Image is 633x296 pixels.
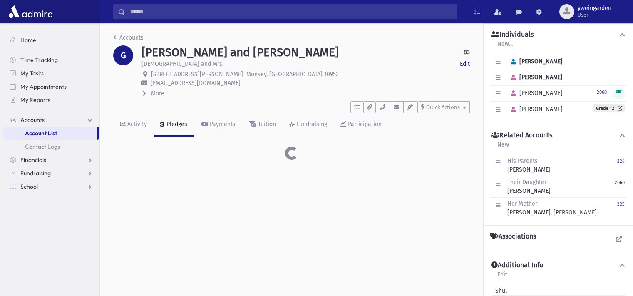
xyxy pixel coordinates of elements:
div: [PERSON_NAME], [PERSON_NAME] [507,199,597,217]
button: More [141,89,165,98]
span: Quick Actions [426,104,460,110]
nav: breadcrumb [113,33,144,45]
a: Account List [3,127,97,140]
small: 2060 [615,180,625,185]
a: Activity [113,113,154,137]
a: Financials [3,153,99,167]
div: Pledges [165,121,187,128]
h4: Related Accounts [491,131,552,140]
a: My Reports [3,93,99,107]
span: Home [20,36,36,44]
a: Pledges [154,113,194,137]
a: New [497,140,509,155]
span: Monsey, [GEOGRAPHIC_DATA] 10952 [246,71,339,78]
span: Time Tracking [20,56,58,64]
span: His Parents [507,157,538,164]
span: User [578,12,611,18]
span: Accounts [20,116,45,124]
a: Tuition [242,113,283,137]
h1: [PERSON_NAME] and [PERSON_NAME] [141,45,339,60]
div: Payments [208,121,236,128]
button: Individuals [490,30,626,39]
div: [PERSON_NAME] [507,178,551,195]
a: Fundraising [283,113,334,137]
small: 324 [617,159,625,164]
a: New... [497,39,513,54]
span: Shul [492,286,507,295]
span: Her Mother [507,200,537,207]
span: Financials [20,156,46,164]
span: More [151,90,164,97]
span: My Tasks [20,70,44,77]
a: 325 [617,199,625,217]
button: Related Accounts [490,131,626,140]
img: AdmirePro [7,3,55,20]
a: Accounts [113,34,144,41]
span: [STREET_ADDRESS][PERSON_NAME] [151,71,243,78]
button: Quick Actions [417,101,470,113]
h4: Associations [490,232,536,241]
a: My Appointments [3,80,99,93]
a: My Tasks [3,67,99,80]
span: Their Daughter [507,179,546,186]
div: Tuition [256,121,276,128]
a: Payments [194,113,242,137]
a: Edit [460,60,470,68]
button: Additional Info [490,261,626,270]
a: 2060 [615,178,625,195]
span: yweingarden [578,5,611,12]
span: School [20,183,38,190]
div: Participation [346,121,382,128]
a: Grade 12 [593,104,625,112]
a: Contact Logs [3,140,99,153]
a: School [3,180,99,193]
h4: Additional Info [491,261,543,270]
span: My Reports [20,96,50,104]
div: [PERSON_NAME] [507,157,551,174]
span: Fundraising [20,169,51,177]
a: Time Tracking [3,53,99,67]
span: My Appointments [20,83,67,90]
span: Account List [25,129,57,137]
span: [PERSON_NAME] [507,58,563,65]
a: Participation [334,113,388,137]
small: 2060 [597,90,607,95]
div: G [113,45,133,65]
a: Home [3,33,99,47]
strong: 83 [464,48,470,57]
a: Edit [497,270,508,285]
h4: Individuals [491,30,534,39]
p: [DEMOGRAPHIC_DATA] and Mrs. [141,60,223,68]
a: 2060 [597,88,607,95]
span: [PERSON_NAME] [507,74,563,81]
a: Accounts [3,113,99,127]
a: 324 [617,157,625,174]
span: [PERSON_NAME] [507,106,563,113]
span: Contact Logs [25,143,60,150]
div: Activity [126,121,147,128]
a: Fundraising [3,167,99,180]
input: Search [125,4,457,19]
span: [EMAIL_ADDRESS][DOMAIN_NAME] [151,80,241,87]
span: [PERSON_NAME] [507,90,563,97]
small: 325 [617,201,625,207]
div: Fundraising [295,121,327,128]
